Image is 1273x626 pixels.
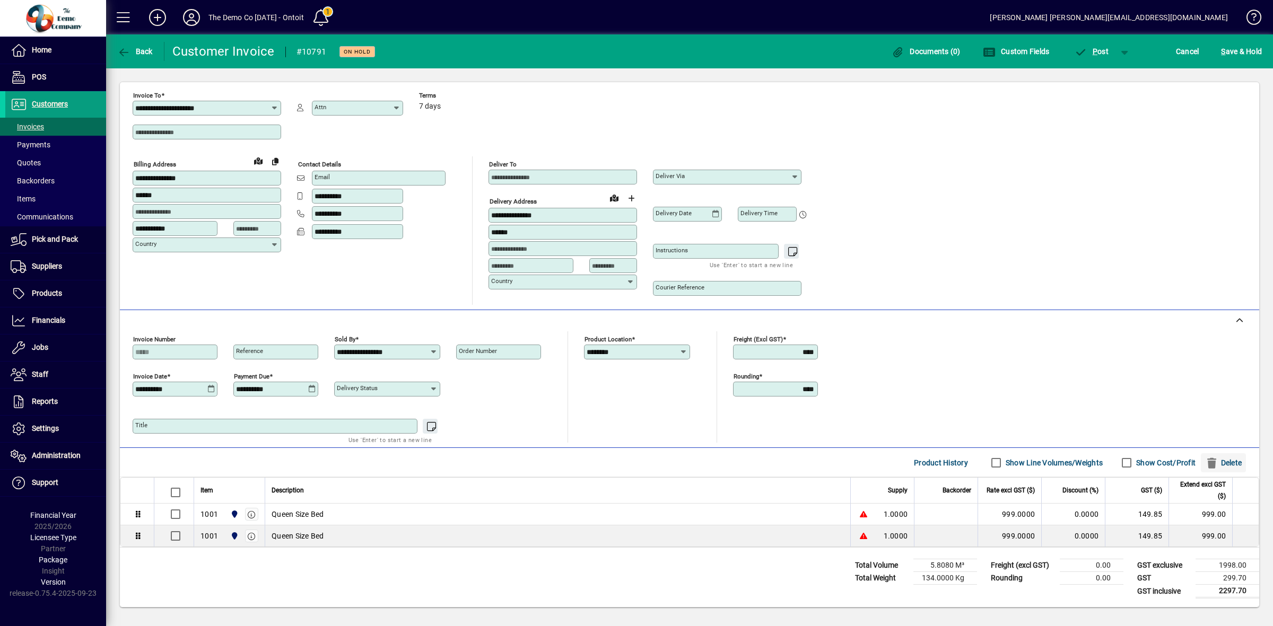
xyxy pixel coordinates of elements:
[11,122,44,131] span: Invoices
[5,136,106,154] a: Payments
[1093,47,1097,56] span: P
[884,531,908,541] span: 1.0000
[419,92,483,99] span: Terms
[1060,572,1123,585] td: 0.00
[115,42,155,61] button: Back
[5,470,106,496] a: Support
[5,389,106,415] a: Reports
[1239,2,1260,37] a: Knowledge Base
[986,572,1060,585] td: Rounding
[914,454,968,471] span: Product History
[1169,525,1232,546] td: 999.00
[1196,559,1259,572] td: 1998.00
[32,451,81,460] span: Administration
[32,370,48,378] span: Staff
[5,280,106,307] a: Products
[5,226,106,253] a: Pick and Pack
[489,161,517,168] mat-label: Deliver To
[133,92,161,99] mat-label: Invoice To
[656,284,704,291] mat-label: Courier Reference
[135,421,147,429] mat-label: Title
[606,189,623,206] a: View on map
[32,235,78,243] span: Pick and Pack
[1221,47,1225,56] span: S
[656,172,685,180] mat-label: Deliver via
[986,559,1060,572] td: Freight (excl GST)
[348,434,432,446] mat-hint: Use 'Enter' to start a new line
[5,118,106,136] a: Invoices
[419,102,441,111] span: 7 days
[5,208,106,226] a: Communications
[850,559,913,572] td: Total Volume
[32,424,59,433] span: Settings
[172,43,275,60] div: Customer Invoice
[1218,42,1265,61] button: Save & Hold
[1196,572,1259,585] td: 299.70
[913,572,977,585] td: 134.0000 Kg
[1060,559,1123,572] td: 0.00
[5,253,106,280] a: Suppliers
[175,8,208,27] button: Profile
[1132,559,1196,572] td: GST exclusive
[943,484,971,496] span: Backorder
[1176,43,1199,60] span: Cancel
[1041,525,1105,546] td: 0.0000
[32,262,62,270] span: Suppliers
[32,397,58,405] span: Reports
[5,443,106,469] a: Administration
[1041,504,1105,525] td: 0.0000
[5,307,106,334] a: Financials
[1173,42,1202,61] button: Cancel
[913,559,977,572] td: 5.8080 M³
[1105,504,1169,525] td: 149.85
[117,47,153,56] span: Back
[984,531,1035,541] div: 999.0000
[983,47,1050,56] span: Custom Fields
[228,530,240,542] span: Auckland
[1221,43,1262,60] span: ave & Hold
[1205,454,1242,471] span: Delete
[1105,525,1169,546] td: 149.85
[1069,42,1114,61] button: Post
[32,478,58,487] span: Support
[734,373,759,380] mat-label: Rounding
[272,509,324,519] span: Queen Size Bed
[200,484,213,496] span: Item
[228,508,240,520] span: Auckland
[1175,479,1226,502] span: Extend excl GST ($)
[1062,484,1098,496] span: Discount (%)
[5,416,106,442] a: Settings
[5,334,106,361] a: Jobs
[11,177,55,185] span: Backorders
[734,336,783,343] mat-label: Freight (excl GST)
[32,46,51,54] span: Home
[5,362,106,388] a: Staff
[1201,453,1251,472] app-page-header-button: Delete selection
[236,347,263,355] mat-label: Reference
[32,316,65,324] span: Financials
[39,556,67,564] span: Package
[5,190,106,208] a: Items
[200,509,218,519] div: 1001
[980,42,1052,61] button: Custom Fields
[5,37,106,64] a: Home
[1196,585,1259,598] td: 2297.70
[892,47,961,56] span: Documents (0)
[272,531,324,541] span: Queen Size Bed
[41,578,66,586] span: Version
[990,9,1228,26] div: [PERSON_NAME] [PERSON_NAME][EMAIL_ADDRESS][DOMAIN_NAME]
[910,453,972,472] button: Product History
[1132,572,1196,585] td: GST
[335,336,355,343] mat-label: Sold by
[1004,457,1103,468] label: Show Line Volumes/Weights
[141,8,175,27] button: Add
[106,42,164,61] app-page-header-button: Back
[30,511,76,519] span: Financial Year
[1201,453,1246,472] button: Delete
[267,153,284,170] button: Copy to Delivery address
[5,154,106,172] a: Quotes
[5,64,106,91] a: POS
[984,509,1035,519] div: 999.0000
[11,213,73,221] span: Communications
[459,347,497,355] mat-label: Order number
